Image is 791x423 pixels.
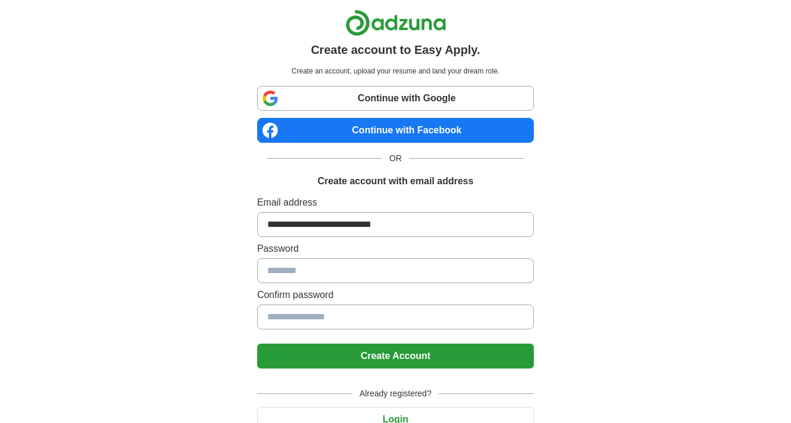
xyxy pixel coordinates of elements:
label: Confirm password [257,288,534,302]
a: Continue with Google [257,86,534,111]
label: Password [257,242,534,256]
label: Email address [257,196,534,210]
button: Create Account [257,344,534,368]
h1: Create account with email address [318,174,473,188]
h1: Create account to Easy Apply. [311,41,481,59]
img: Adzuna logo [345,9,446,36]
span: Already registered? [353,387,438,400]
a: Continue with Facebook [257,118,534,143]
p: Create an account, upload your resume and land your dream role. [260,66,531,76]
span: OR [382,152,409,165]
